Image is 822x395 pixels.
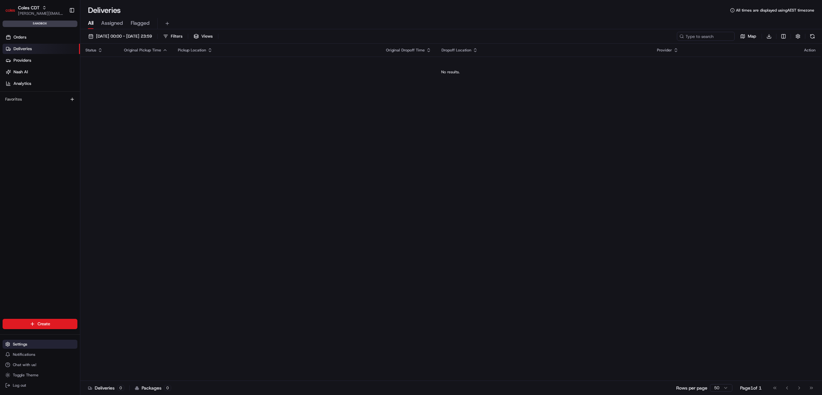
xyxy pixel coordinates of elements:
[13,352,35,357] span: Notifications
[3,3,66,18] button: Coles CDTColes CDT[PERSON_NAME][EMAIL_ADDRESS][PERSON_NAME][DOMAIN_NAME]
[164,385,171,391] div: 0
[18,4,39,11] button: Coles CDT
[748,33,756,39] span: Map
[13,373,39,378] span: Toggle Theme
[3,350,77,359] button: Notifications
[3,32,80,42] a: Orders
[13,342,27,347] span: Settings
[442,48,471,53] span: Dropoff Location
[88,19,93,27] span: All
[135,385,171,391] div: Packages
[85,32,155,41] button: [DATE] 00:00 - [DATE] 23:59
[3,44,80,54] a: Deliveries
[13,383,26,388] span: Log out
[201,33,213,39] span: Views
[13,46,32,52] span: Deliveries
[18,11,64,16] button: [PERSON_NAME][EMAIL_ADDRESS][PERSON_NAME][DOMAIN_NAME]
[3,381,77,390] button: Log out
[677,32,735,41] input: Type to search
[160,32,185,41] button: Filters
[676,385,707,391] p: Rows per page
[38,321,50,327] span: Create
[178,48,206,53] span: Pickup Location
[88,5,121,15] h1: Deliveries
[3,67,80,77] a: Nash AI
[96,33,152,39] span: [DATE] 00:00 - [DATE] 23:59
[3,21,77,27] div: sandbox
[3,340,77,349] button: Settings
[804,48,816,53] div: Action
[3,55,80,66] a: Providers
[5,5,15,15] img: Coles CDT
[3,94,77,104] div: Favorites
[191,32,215,41] button: Views
[85,48,96,53] span: Status
[131,19,150,27] span: Flagged
[101,19,123,27] span: Assigned
[13,81,31,86] span: Analytics
[737,32,759,41] button: Map
[117,385,124,391] div: 0
[88,385,124,391] div: Deliveries
[657,48,672,53] span: Provider
[13,58,31,63] span: Providers
[3,371,77,380] button: Toggle Theme
[124,48,161,53] span: Original Pickup Time
[171,33,182,39] span: Filters
[3,78,80,89] a: Analytics
[3,360,77,369] button: Chat with us!
[808,32,817,41] button: Refresh
[13,34,26,40] span: Orders
[83,69,818,75] div: No results.
[3,319,77,329] button: Create
[740,385,762,391] div: Page 1 of 1
[736,8,814,13] span: All times are displayed using AEST timezone
[13,69,28,75] span: Nash AI
[13,362,36,367] span: Chat with us!
[386,48,425,53] span: Original Dropoff Time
